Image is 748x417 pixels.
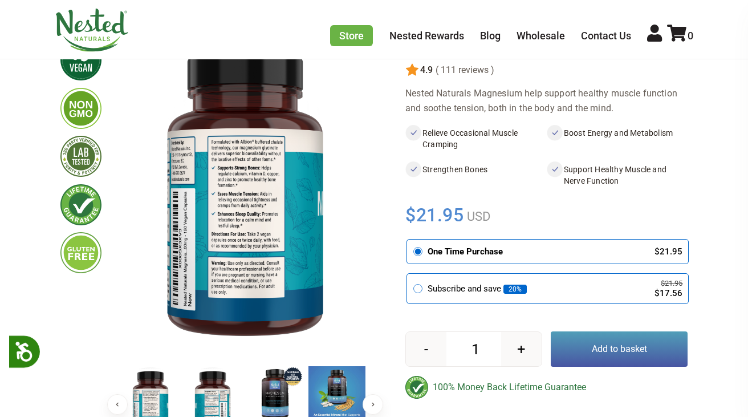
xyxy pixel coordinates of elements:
button: Previous [107,394,128,415]
li: Strengthen Bones [405,161,547,189]
img: Magnesium Glycinate [120,30,371,357]
img: thirdpartytested [60,136,101,177]
button: + [501,332,542,366]
li: Boost Energy and Metabolism [547,125,688,152]
a: Nested Rewards [389,30,464,42]
a: Wholesale [517,30,565,42]
span: 4.9 [419,65,433,75]
span: $21.95 [405,203,464,228]
li: Relieve Occasional Muscle Cramping [405,125,547,152]
span: USD [464,209,490,224]
button: Add to basket [551,331,688,367]
a: Store [330,25,373,46]
a: Blog [480,30,501,42]
img: star.svg [405,63,419,77]
div: Nested Naturals Magnesium help support healthy muscle function and soothe tension, both in the bo... [405,86,688,116]
span: ( 111 reviews ) [433,65,494,75]
a: Contact Us [581,30,631,42]
li: Support Healthy Muscle and Nerve Function [547,161,688,189]
img: lifetimeguarantee [60,184,101,225]
div: 100% Money Back Lifetime Guarantee [405,376,688,399]
img: badge-lifetimeguarantee-color.svg [405,376,428,399]
a: 0 [667,30,693,42]
span: 0 [688,30,693,42]
img: vegan [60,39,101,80]
button: Next [363,394,383,415]
img: gmofree [60,88,101,129]
button: - [406,332,446,366]
img: Nested Naturals [55,9,129,52]
img: glutenfree [60,232,101,273]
